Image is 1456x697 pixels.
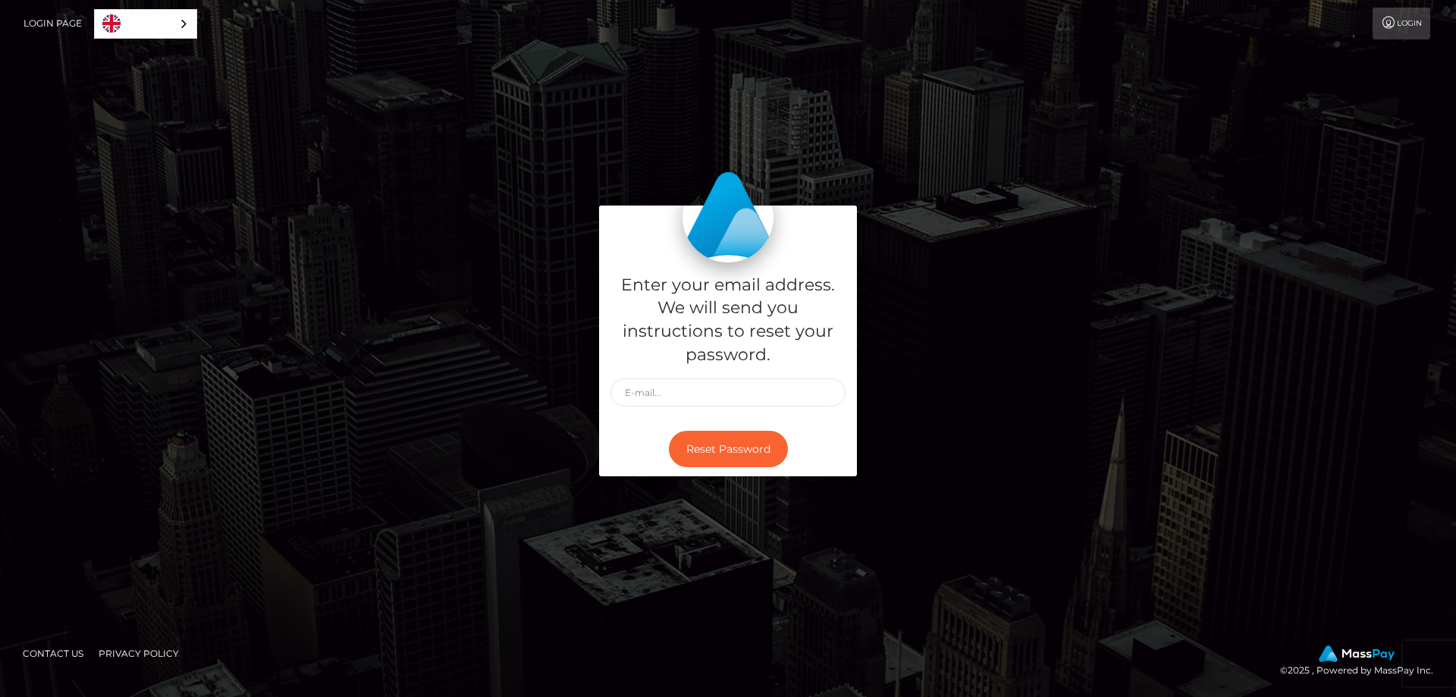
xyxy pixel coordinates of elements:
h5: Enter your email address. We will send you instructions to reset your password. [610,274,846,367]
a: English [95,10,196,38]
button: Reset Password [669,431,788,468]
img: MassPay [1319,645,1395,662]
input: E-mail... [610,378,846,407]
a: Contact Us [17,642,89,665]
div: Language [94,9,197,39]
a: Login [1373,8,1430,39]
div: © 2025 , Powered by MassPay Inc. [1280,645,1445,679]
img: MassPay Login [682,171,773,262]
a: Privacy Policy [93,642,185,665]
a: Login Page [24,8,82,39]
aside: Language selected: English [94,9,197,39]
